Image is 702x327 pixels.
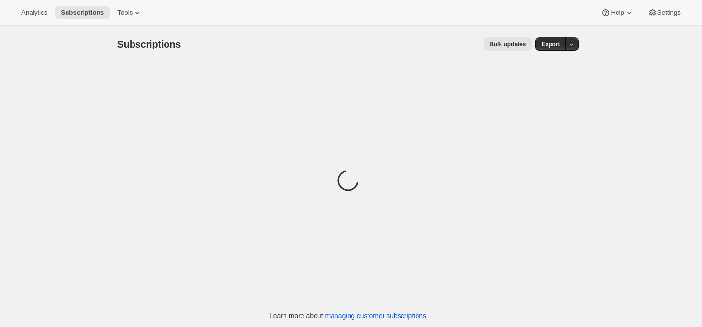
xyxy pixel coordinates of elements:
span: Export [541,40,560,48]
span: Subscriptions [117,39,181,49]
button: Export [535,37,566,51]
span: Tools [117,9,133,16]
span: Subscriptions [61,9,104,16]
span: Bulk updates [489,40,526,48]
button: Analytics [16,6,53,19]
a: managing customer subscriptions [325,312,426,320]
button: Bulk updates [484,37,532,51]
span: Help [611,9,624,16]
button: Settings [642,6,686,19]
button: Help [595,6,639,19]
button: Subscriptions [55,6,110,19]
button: Tools [112,6,148,19]
span: Analytics [21,9,47,16]
p: Learn more about [269,311,426,321]
span: Settings [657,9,681,16]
